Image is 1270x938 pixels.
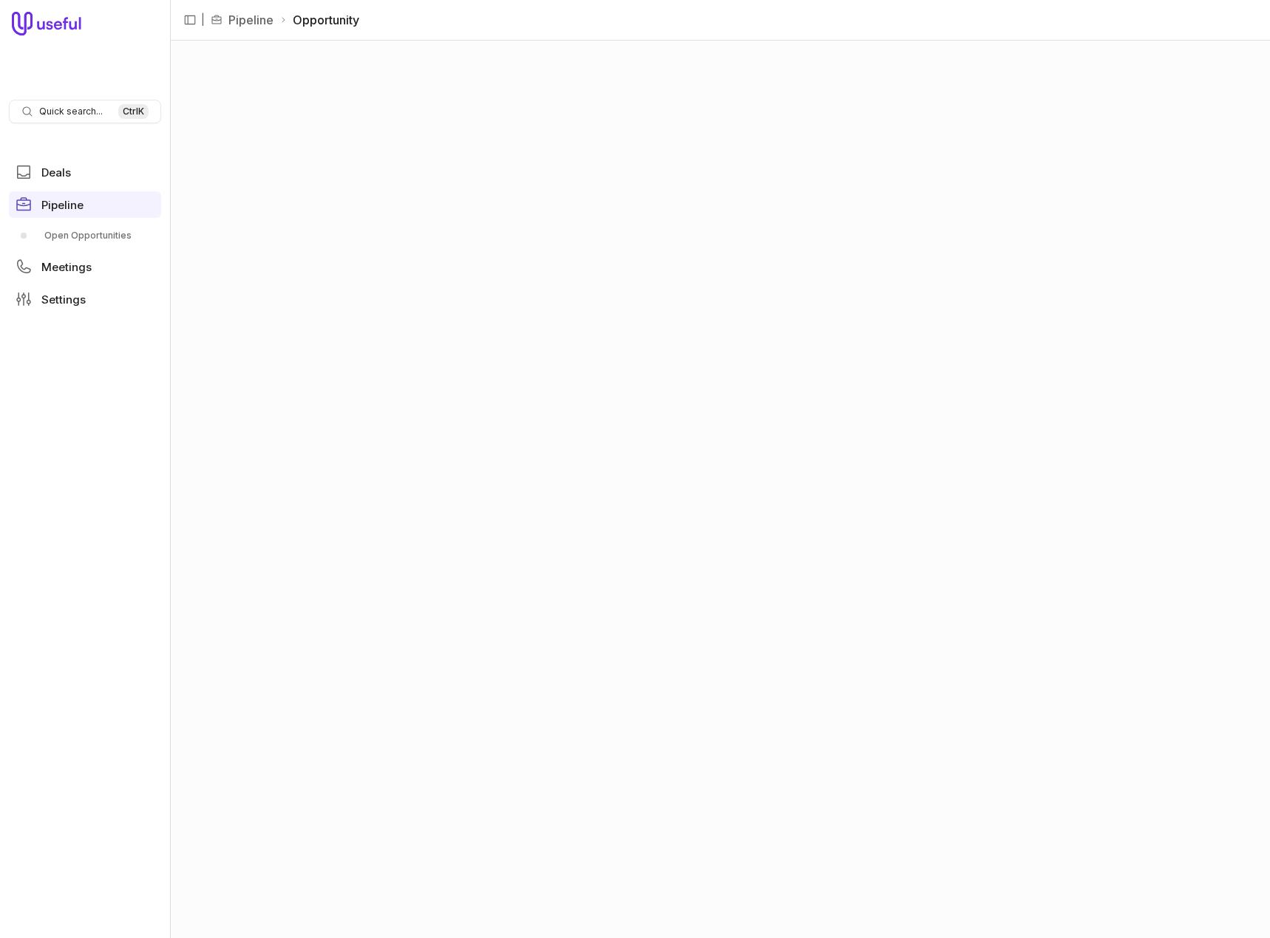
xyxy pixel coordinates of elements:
[279,11,359,29] li: Opportunity
[201,11,205,29] span: |
[9,224,161,247] a: Open Opportunities
[9,224,161,247] div: Pipeline submenu
[179,9,201,31] button: Collapse sidebar
[9,159,161,185] a: Deals
[41,294,86,305] span: Settings
[9,191,161,218] a: Pipeline
[9,253,161,280] a: Meetings
[41,167,71,178] span: Deals
[118,104,149,119] kbd: Ctrl K
[39,106,103,117] span: Quick search...
[41,261,92,273] span: Meetings
[228,11,274,29] a: Pipeline
[9,286,161,312] a: Settings
[41,199,84,210] span: Pipeline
